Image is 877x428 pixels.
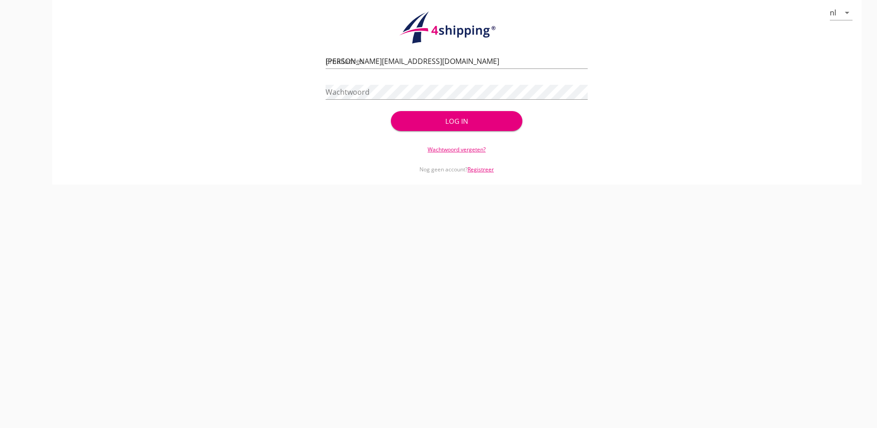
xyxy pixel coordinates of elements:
[830,9,836,17] div: nl
[428,146,486,153] a: Wachtwoord vergeten?
[405,116,507,126] div: Log in
[391,111,522,131] button: Log in
[326,54,588,68] input: Emailadres
[398,11,516,44] img: logo.1f945f1d.svg
[468,165,494,173] a: Registreer
[326,154,588,174] div: Nog geen account?
[842,7,853,18] i: arrow_drop_down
